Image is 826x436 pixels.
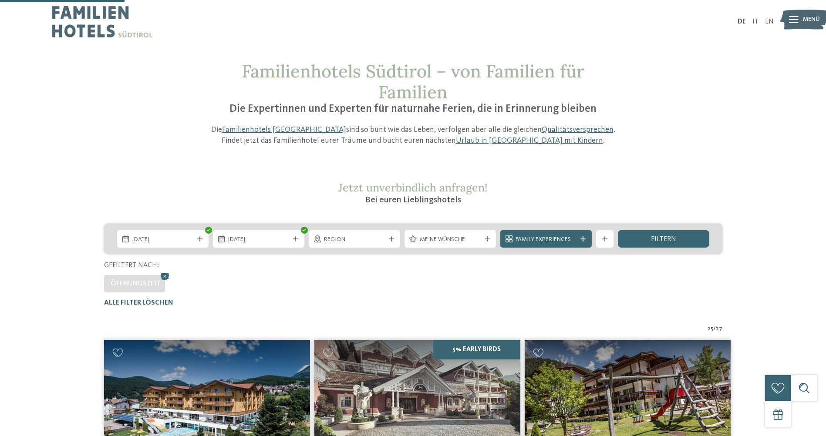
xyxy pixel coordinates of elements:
a: EN [765,18,774,25]
span: 25 [708,325,713,333]
a: DE [738,18,746,25]
span: Gefiltert nach: [104,262,159,269]
span: Bei euren Lieblingshotels [365,196,461,205]
span: Menü [803,15,820,24]
span: Family Experiences [516,235,577,244]
a: Familienhotels [GEOGRAPHIC_DATA] [222,126,346,134]
span: Die Expertinnen und Experten für naturnahe Ferien, die in Erinnerung bleiben [229,104,597,114]
a: Qualitätsversprechen [542,126,614,134]
span: Alle Filter löschen [104,299,173,306]
p: Die sind so bunt wie das Leben, verfolgen aber alle die gleichen . Findet jetzt das Familienhotel... [206,124,620,146]
a: IT [752,18,759,25]
span: 27 [716,325,722,333]
span: [DATE] [132,235,193,244]
span: Region [324,235,385,244]
span: / [713,325,716,333]
span: Öffnungszeit [111,280,161,287]
span: Jetzt unverbindlich anfragen! [338,181,488,195]
span: filtern [651,236,676,243]
a: Urlaub in [GEOGRAPHIC_DATA] mit Kindern [456,137,603,144]
span: [DATE] [228,235,289,244]
span: Familienhotels Südtirol – von Familien für Familien [242,60,584,103]
span: Meine Wünsche [420,235,481,244]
